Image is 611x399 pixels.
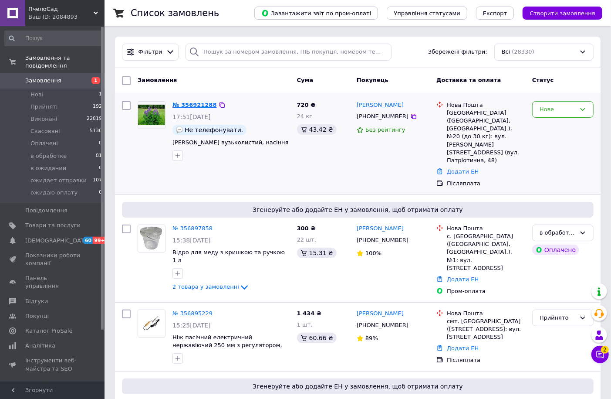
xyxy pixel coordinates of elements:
span: Замовлення [25,77,61,85]
span: 107 [93,177,102,184]
span: 100% [365,250,381,256]
div: Нова Пошта [447,225,525,232]
span: Оплачені [30,140,58,147]
img: Фото товару [138,225,165,252]
span: 192 [93,103,102,111]
div: Післяплата [447,180,525,188]
a: № 356921288 [172,102,217,108]
span: Прийняті [30,103,57,111]
span: Не телефонувати. [185,126,243,133]
span: Панель управління [25,274,81,290]
span: 300 ₴ [297,225,316,232]
span: Повідомлення [25,207,68,215]
span: ПчелоСад [28,5,94,13]
span: Покупці [25,312,49,320]
input: Пошук [4,31,103,46]
div: 43.42 ₴ [297,124,337,135]
a: Ніж пасічний електричний нержавіючий 250 мм з регулятором, 220В [172,334,282,357]
span: Замовлення та повідомлення [25,54,105,70]
div: в обработке [540,228,576,238]
div: Оплачено [532,245,579,255]
div: [PHONE_NUMBER] [355,235,410,246]
span: 0 [99,164,102,172]
span: Завантажити звіт по пром-оплаті [261,9,371,17]
img: Фото товару [142,310,162,337]
div: Нова Пошта [447,310,525,317]
div: Нове [540,105,576,114]
span: 1 [91,77,100,84]
span: 22 шт. [297,236,316,243]
span: 1 шт. [297,321,313,328]
button: Чат з покупцем2 [591,346,609,363]
img: Фото товару [138,105,165,125]
span: 89% [365,335,378,341]
span: ожидаю оплату [30,189,78,197]
a: Додати ЕН [447,345,479,351]
span: Згенеруйте або додайте ЕН у замовлення, щоб отримати оплату [125,205,590,214]
span: Каталог ProSale [25,327,72,335]
a: [PERSON_NAME] [357,225,404,233]
span: 24 кг [297,113,312,119]
a: Додати ЕН [447,168,479,175]
div: смт. [GEOGRAPHIC_DATA] ([STREET_ADDRESS]: вул. [STREET_ADDRESS] [447,317,525,341]
button: Створити замовлення [523,7,602,20]
span: 22819 [87,115,102,123]
span: Створити замовлення [530,10,595,17]
span: 81 [96,152,102,160]
span: Доставка та оплата [436,77,501,83]
div: 15.31 ₴ [297,248,337,258]
span: Відро для меду з кришкою та ручкою 1 л [172,249,285,264]
a: Фото товару [138,310,165,338]
span: Статус [532,77,554,83]
span: Товари та послуги [25,222,81,229]
span: Управління статусами [394,10,460,17]
div: с. [GEOGRAPHIC_DATA] ([GEOGRAPHIC_DATA], [GEOGRAPHIC_DATA].), №1: вул. [STREET_ADDRESS] [447,232,525,272]
a: Фото товару [138,225,165,252]
span: 15:38[DATE] [172,237,211,244]
span: Аналітика [25,342,55,350]
span: Фільтри [138,48,162,56]
a: 2 товара у замовленні [172,283,250,290]
a: Фото товару [138,101,165,129]
span: 5130 [90,127,102,135]
span: в ожидании [30,164,66,172]
button: Експорт [476,7,514,20]
span: Виконані [30,115,57,123]
span: Експорт [483,10,507,17]
span: Скасовані [30,127,60,135]
h1: Список замовлень [131,8,219,18]
span: Нові [30,91,43,99]
div: Нова Пошта [447,101,525,109]
span: (28330) [512,48,534,55]
a: [PERSON_NAME] [357,101,404,109]
span: Покупець [357,77,388,83]
a: Створити замовлення [514,10,602,16]
span: 2 товара у замовленні [172,283,239,290]
span: 17:51[DATE] [172,113,211,120]
div: [PHONE_NUMBER] [355,111,410,122]
span: Cума [297,77,313,83]
span: 720 ₴ [297,102,316,108]
img: :speech_balloon: [176,126,183,133]
span: Без рейтингу [365,126,405,133]
span: ожидает отправки [30,177,87,184]
span: Збережені фільтри: [428,48,487,56]
span: 0 [99,189,102,197]
a: Додати ЕН [447,276,479,283]
span: Інструменти веб-майстра та SEO [25,357,81,372]
div: Ваш ID: 2084893 [28,13,105,21]
a: [PERSON_NAME] вузьколистий, насіння [172,139,289,146]
span: Замовлення [138,77,177,83]
button: Управління статусами [387,7,467,20]
input: Пошук за номером замовлення, ПІБ покупця, номером телефону, Email, номером накладної [186,44,391,61]
div: 60.66 ₴ [297,333,337,343]
div: Прийнято [540,314,576,323]
div: [PHONE_NUMBER] [355,320,410,331]
div: [GEOGRAPHIC_DATA] ([GEOGRAPHIC_DATA], [GEOGRAPHIC_DATA].), №20 (до 30 кг): вул. [PERSON_NAME][STR... [447,109,525,164]
span: Згенеруйте або додайте ЕН у замовлення, щоб отримати оплату [125,382,590,391]
a: № 356897858 [172,225,213,232]
span: Показники роботи компанії [25,252,81,267]
span: 99+ [93,237,107,244]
